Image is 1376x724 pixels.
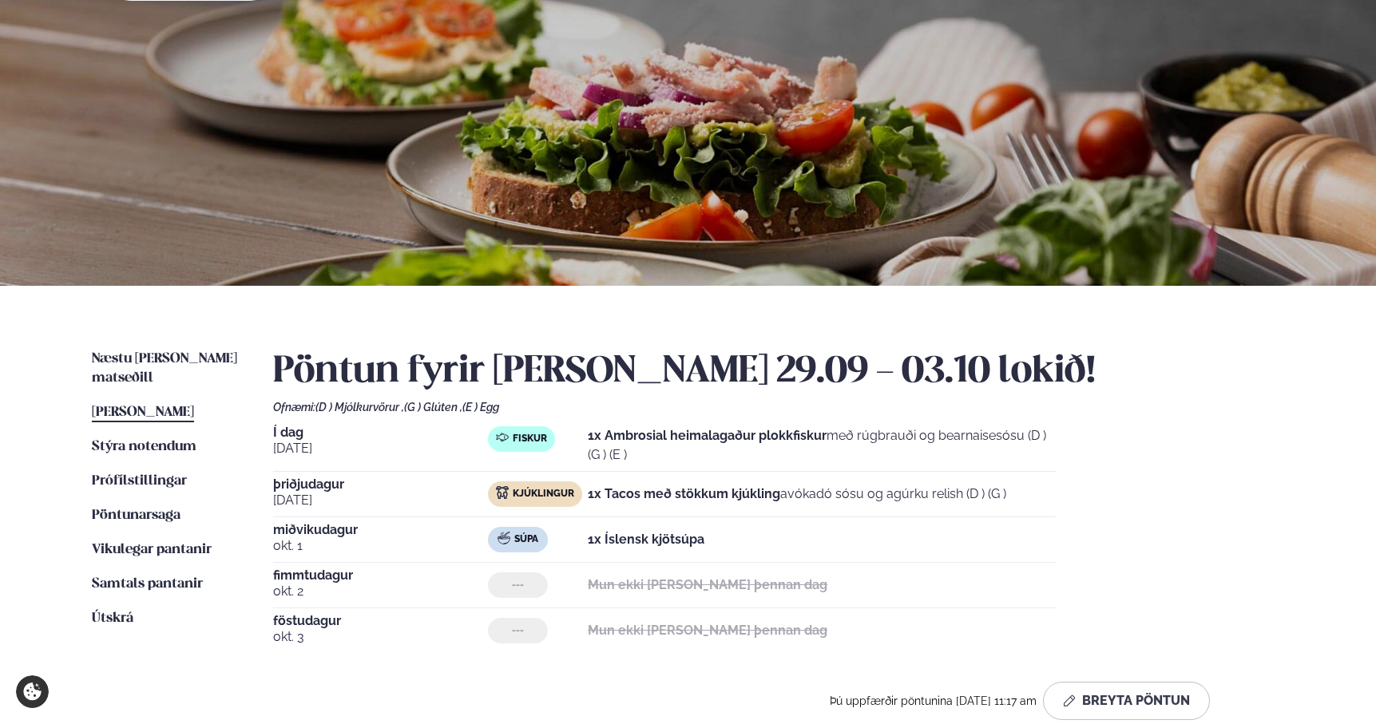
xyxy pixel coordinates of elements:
[315,401,404,413] span: (D ) Mjólkurvörur ,
[92,540,212,560] a: Vikulegar pantanir
[273,536,488,556] span: okt. 1
[588,532,704,547] strong: 1x Íslensk kjötsúpa
[273,582,488,601] span: okt. 2
[273,615,488,627] span: föstudagur
[273,478,488,491] span: þriðjudagur
[92,577,203,591] span: Samtals pantanir
[496,431,509,444] img: fish.svg
[588,426,1056,465] p: með rúgbrauði og bearnaisesósu (D ) (G ) (E )
[92,609,133,628] a: Útskrá
[273,350,1284,394] h2: Pöntun fyrir [PERSON_NAME] 29.09 - 03.10 lokið!
[498,532,510,544] img: soup.svg
[588,623,827,638] strong: Mun ekki [PERSON_NAME] þennan dag
[92,472,187,491] a: Prófílstillingar
[92,440,196,453] span: Stýra notendum
[92,352,237,385] span: Næstu [PERSON_NAME] matseðill
[92,406,194,419] span: [PERSON_NAME]
[273,491,488,510] span: [DATE]
[92,543,212,556] span: Vikulegar pantanir
[588,577,827,592] strong: Mun ekki [PERSON_NAME] þennan dag
[462,401,499,413] span: (E ) Egg
[273,569,488,582] span: fimmtudagur
[92,403,194,422] a: [PERSON_NAME]
[588,486,780,501] strong: 1x Tacos með stökkum kjúkling
[1043,682,1210,720] button: Breyta Pöntun
[514,533,538,546] span: Súpa
[273,627,488,647] span: okt. 3
[588,428,827,443] strong: 1x Ambrosial heimalagaður plokkfiskur
[830,694,1037,707] span: Þú uppfærðir pöntunina [DATE] 11:17 am
[273,524,488,536] span: miðvikudagur
[404,401,462,413] span: (G ) Glúten ,
[512,579,524,591] span: ---
[92,575,203,594] a: Samtals pantanir
[512,624,524,637] span: ---
[273,401,1284,413] div: Ofnæmi:
[92,611,133,625] span: Útskrá
[588,485,1006,504] p: avókadó sósu og agúrku relish (D ) (G )
[92,508,180,522] span: Pöntunarsaga
[92,437,196,457] a: Stýra notendum
[513,433,547,445] span: Fiskur
[92,350,241,388] a: Næstu [PERSON_NAME] matseðill
[273,426,488,439] span: Í dag
[92,506,180,525] a: Pöntunarsaga
[92,474,187,488] span: Prófílstillingar
[273,439,488,458] span: [DATE]
[16,675,49,708] a: Cookie settings
[496,486,509,499] img: chicken.svg
[513,488,574,500] span: Kjúklingur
